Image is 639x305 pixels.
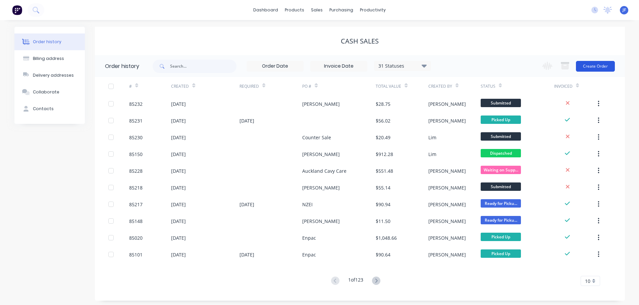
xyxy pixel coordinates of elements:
[376,184,390,191] div: $55.14
[302,201,313,208] div: NZEI
[170,60,236,73] input: Search...
[129,218,143,225] div: 85148
[376,234,397,241] div: $1,048.66
[105,62,139,70] div: Order history
[428,134,436,141] div: Lim
[376,100,390,107] div: $28.75
[376,201,390,208] div: $90.94
[129,83,132,89] div: #
[33,56,64,62] div: Billing address
[481,77,554,95] div: Status
[357,5,389,15] div: productivity
[428,83,452,89] div: Created By
[239,83,259,89] div: Required
[623,7,626,13] span: JF
[171,83,189,89] div: Created
[12,5,22,15] img: Factory
[428,184,466,191] div: [PERSON_NAME]
[376,134,390,141] div: $20.49
[481,116,521,124] span: Picked Up
[302,234,316,241] div: Enpac
[554,83,573,89] div: Invoiced
[171,201,186,208] div: [DATE]
[14,84,85,100] button: Collaborate
[171,218,186,225] div: [DATE]
[481,149,521,157] span: Dispatched
[341,37,379,45] div: Cash Sales
[428,201,466,208] div: [PERSON_NAME]
[171,251,186,258] div: [DATE]
[428,100,466,107] div: [PERSON_NAME]
[348,276,363,286] div: 1 of 123
[554,77,596,95] div: Invoiced
[326,5,357,15] div: purchasing
[374,62,431,70] div: 31 Statuses
[129,167,143,174] div: 85228
[302,167,347,174] div: Auckland Cavy Care
[250,5,281,15] a: dashboard
[33,89,59,95] div: Collaborate
[481,216,521,224] span: Ready for Picku...
[308,5,326,15] div: sales
[428,251,466,258] div: [PERSON_NAME]
[129,100,143,107] div: 85232
[428,167,466,174] div: [PERSON_NAME]
[14,100,85,117] button: Contacts
[129,77,171,95] div: #
[311,61,367,71] input: Invoice Date
[376,83,401,89] div: Total Value
[239,77,303,95] div: Required
[33,106,54,112] div: Contacts
[428,151,436,158] div: Lim
[376,218,390,225] div: $11.50
[171,117,186,124] div: [DATE]
[247,61,303,71] input: Order Date
[481,99,521,107] span: Submitted
[171,100,186,107] div: [DATE]
[376,167,393,174] div: $551.48
[171,134,186,141] div: [DATE]
[239,251,254,258] div: [DATE]
[33,72,74,78] div: Delivery addresses
[281,5,308,15] div: products
[171,234,186,241] div: [DATE]
[129,151,143,158] div: 85150
[481,182,521,191] span: Submitted
[481,166,521,174] span: Waiting on Supp...
[129,201,143,208] div: 85217
[14,50,85,67] button: Billing address
[302,100,340,107] div: [PERSON_NAME]
[302,184,340,191] div: [PERSON_NAME]
[33,39,61,45] div: Order history
[481,199,521,208] span: Ready for Picku...
[171,151,186,158] div: [DATE]
[302,251,316,258] div: Enpac
[302,218,340,225] div: [PERSON_NAME]
[171,184,186,191] div: [DATE]
[481,233,521,241] span: Picked Up
[129,117,143,124] div: 85231
[239,117,254,124] div: [DATE]
[129,184,143,191] div: 85218
[129,234,143,241] div: 85020
[428,77,481,95] div: Created By
[481,249,521,258] span: Picked Up
[302,77,376,95] div: PO #
[302,134,331,141] div: Counter Sale
[376,117,390,124] div: $56.02
[239,201,254,208] div: [DATE]
[576,61,615,72] button: Create Order
[376,151,393,158] div: $912.28
[129,134,143,141] div: 85230
[376,251,390,258] div: $90.64
[302,83,311,89] div: PO #
[585,278,590,285] span: 10
[428,234,466,241] div: [PERSON_NAME]
[14,33,85,50] button: Order history
[376,77,428,95] div: Total Value
[14,67,85,84] button: Delivery addresses
[129,251,143,258] div: 85101
[428,218,466,225] div: [PERSON_NAME]
[302,151,340,158] div: [PERSON_NAME]
[171,167,186,174] div: [DATE]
